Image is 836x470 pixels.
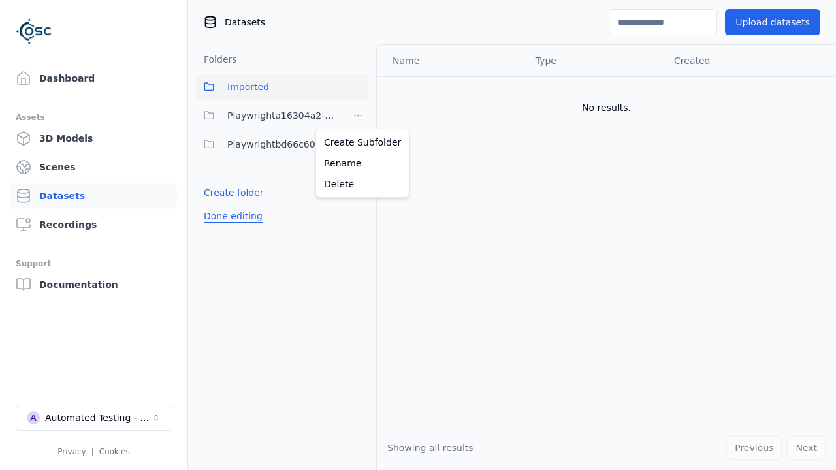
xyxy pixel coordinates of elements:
a: Delete [319,174,406,195]
a: Rename [319,153,406,174]
a: Create Subfolder [319,132,406,153]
